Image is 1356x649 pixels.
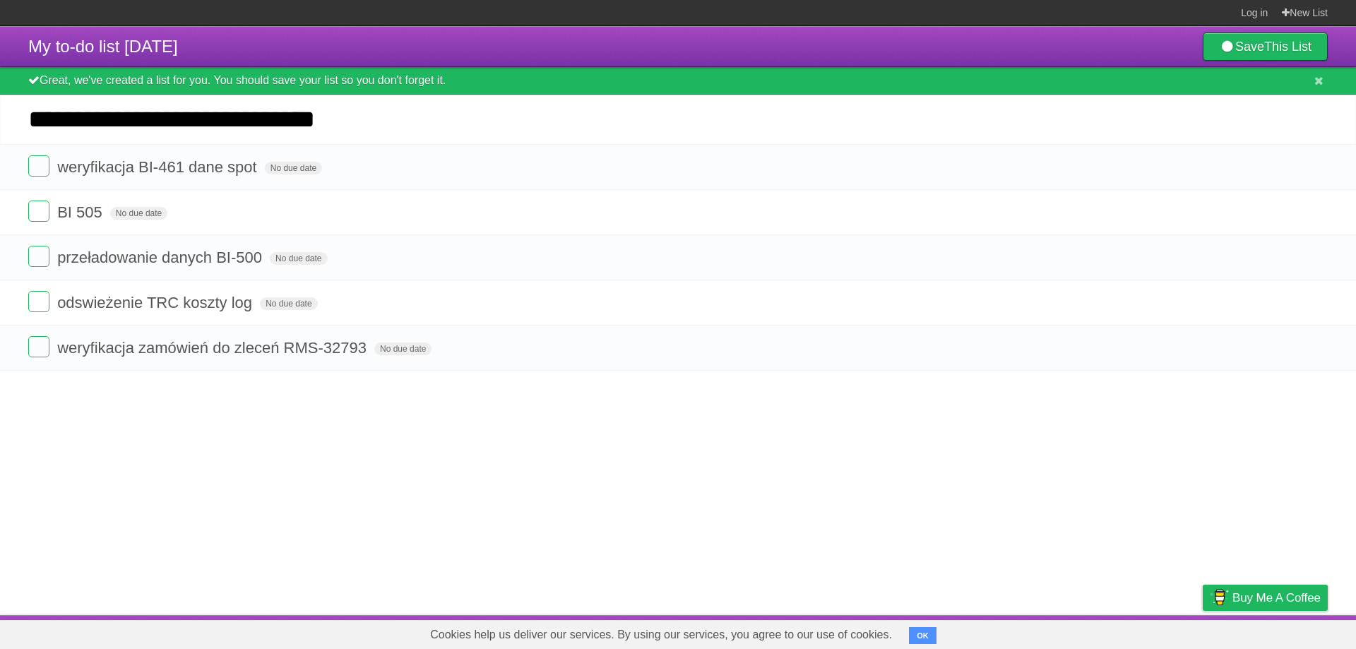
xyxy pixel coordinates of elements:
span: przeładowanie danych BI-500 [57,249,266,266]
label: Done [28,336,49,357]
a: Privacy [1184,619,1221,645]
span: BI 505 [57,203,106,221]
span: No due date [265,162,322,174]
label: Done [28,155,49,177]
a: About [1015,619,1045,645]
span: weryfikacja BI-461 dane spot [57,158,261,176]
span: My to-do list [DATE] [28,37,178,56]
a: Buy me a coffee [1203,585,1328,611]
span: Buy me a coffee [1232,585,1321,610]
span: No due date [270,252,327,265]
img: Buy me a coffee [1210,585,1229,609]
a: Developers [1061,619,1119,645]
span: No due date [110,207,167,220]
label: Done [28,291,49,312]
b: This List [1264,40,1312,54]
a: SaveThis List [1203,32,1328,61]
a: Suggest a feature [1239,619,1328,645]
button: OK [909,627,936,644]
span: No due date [260,297,317,310]
label: Done [28,246,49,267]
span: No due date [374,343,432,355]
span: Cookies help us deliver our services. By using our services, you agree to our use of cookies. [416,621,906,649]
label: Done [28,201,49,222]
span: weryfikacja zamówień do zleceń RMS-32793 [57,339,370,357]
span: odswieżenie TRC koszty log [57,294,256,311]
a: Terms [1136,619,1167,645]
